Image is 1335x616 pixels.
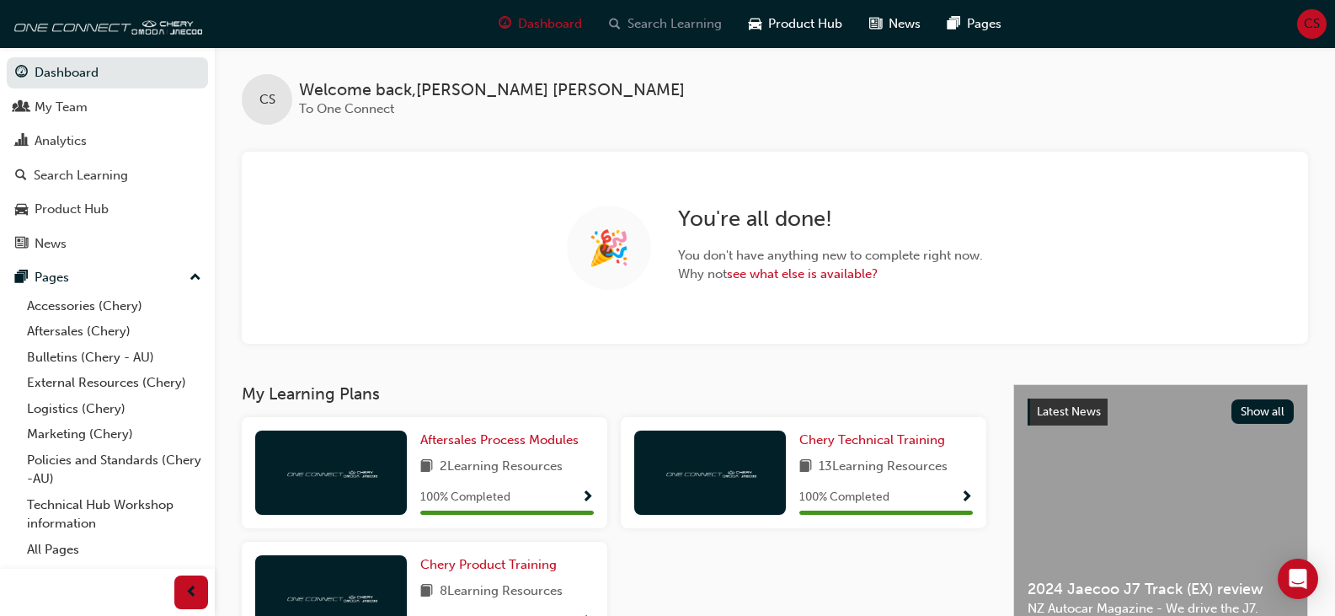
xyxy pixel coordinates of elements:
[727,266,878,281] a: see what else is available?
[799,488,889,507] span: 100 % Completed
[420,555,563,575] a: Chery Product Training
[499,13,511,35] span: guage-icon
[7,160,208,191] a: Search Learning
[889,14,921,34] span: News
[588,238,630,258] span: 🎉
[185,582,198,603] span: prev-icon
[299,81,685,100] span: Welcome back , [PERSON_NAME] [PERSON_NAME]
[595,7,735,41] a: search-iconSearch Learning
[7,262,208,293] button: Pages
[7,126,208,157] a: Analytics
[7,57,208,88] a: Dashboard
[1278,559,1318,599] div: Open Intercom Messenger
[749,13,761,35] span: car-icon
[678,246,983,265] span: You don ' t have anything new to complete right now.
[1297,9,1327,39] button: CS
[15,134,28,149] span: chart-icon
[420,488,510,507] span: 100 % Completed
[1304,14,1320,34] span: CS
[664,464,756,480] img: oneconnect
[15,100,28,115] span: people-icon
[1231,399,1295,424] button: Show all
[420,457,433,478] span: book-icon
[35,131,87,151] div: Analytics
[20,421,208,447] a: Marketing (Chery)
[34,166,128,185] div: Search Learning
[819,457,948,478] span: 13 Learning Resources
[7,194,208,225] a: Product Hub
[20,537,208,563] a: All Pages
[678,206,983,233] h2: You ' re all done!
[799,457,812,478] span: book-icon
[1028,399,1294,426] a: Latest NewsShow all
[967,14,1001,34] span: Pages
[678,265,983,284] span: Why not
[242,384,986,404] h3: My Learning Plans
[35,200,109,219] div: Product Hub
[15,202,28,217] span: car-icon
[15,66,28,81] span: guage-icon
[581,487,594,508] button: Show Progress
[960,490,973,506] span: Show Progress
[768,14,842,34] span: Product Hub
[15,271,28,286] span: pages-icon
[856,7,934,41] a: news-iconNews
[799,431,952,450] a: Chery Technical Training
[7,54,208,262] button: DashboardMy TeamAnalyticsSearch LearningProduct HubNews
[35,98,88,117] div: My Team
[485,7,595,41] a: guage-iconDashboard
[960,487,973,508] button: Show Progress
[7,228,208,260] a: News
[20,447,208,492] a: Policies and Standards (Chery -AU)
[15,237,28,252] span: news-icon
[259,90,275,110] span: CS
[20,319,208,345] a: Aftersales (Chery)
[1037,404,1101,419] span: Latest News
[420,557,557,572] span: Chery Product Training
[799,432,945,447] span: Chery Technical Training
[20,396,208,422] a: Logistics (Chery)
[35,234,67,254] div: News
[285,589,377,605] img: oneconnect
[627,14,722,34] span: Search Learning
[190,267,201,289] span: up-icon
[518,14,582,34] span: Dashboard
[609,13,621,35] span: search-icon
[581,490,594,506] span: Show Progress
[948,13,960,35] span: pages-icon
[299,101,394,116] span: To One Connect
[20,293,208,319] a: Accessories (Chery)
[35,268,69,287] div: Pages
[20,345,208,371] a: Bulletins (Chery - AU)
[735,7,856,41] a: car-iconProduct Hub
[7,92,208,123] a: My Team
[15,169,27,184] span: search-icon
[20,370,208,396] a: External Resources (Chery)
[934,7,1015,41] a: pages-iconPages
[420,431,585,450] a: Aftersales Process Modules
[285,464,377,480] img: oneconnect
[420,432,579,447] span: Aftersales Process Modules
[20,492,208,537] a: Technical Hub Workshop information
[869,13,882,35] span: news-icon
[8,7,202,40] img: oneconnect
[1028,580,1294,599] span: 2024 Jaecoo J7 Track (EX) review
[440,581,563,603] span: 8 Learning Resources
[440,457,563,478] span: 2 Learning Resources
[420,581,433,603] span: book-icon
